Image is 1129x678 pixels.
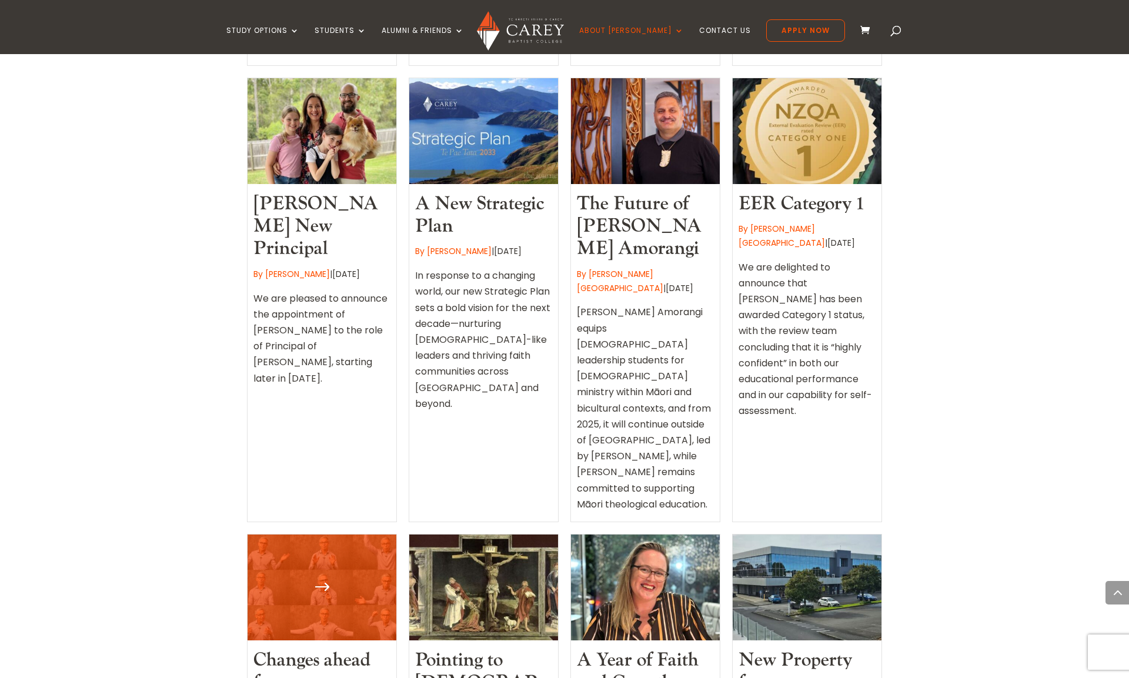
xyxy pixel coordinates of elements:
a: Students [315,26,366,54]
span: [DATE] [332,268,360,280]
span: | [577,268,666,294]
a: A New Strategic Plan [415,192,545,238]
span: [DATE] [827,237,855,249]
a: Alumni & Friends [382,26,464,54]
img: Carey Baptist College [477,11,563,51]
a: Contact Us [699,26,751,54]
a: Apply Now [766,19,845,42]
span: | [253,268,332,280]
div: In response to a changing world, our new Strategic Plan sets a bold vision for the next decade—nu... [415,263,552,421]
span: | [739,223,827,249]
div: [PERSON_NAME] Amorangi equips [DEMOGRAPHIC_DATA] leadership students for [DEMOGRAPHIC_DATA] minis... [577,299,714,522]
a: By [PERSON_NAME][GEOGRAPHIC_DATA] [739,223,825,249]
a: Study Options [226,26,299,54]
span: | [415,245,494,257]
span: [DATE] [494,245,522,257]
span: [DATE] [666,282,693,294]
a: [PERSON_NAME] New Principal [253,192,378,261]
a: By [PERSON_NAME] [415,245,492,257]
div: We are pleased to announce the appointment of [PERSON_NAME] to the role of Principal of [PERSON_N... [253,286,390,396]
a: About [PERSON_NAME] [579,26,684,54]
a: By [PERSON_NAME][GEOGRAPHIC_DATA] [577,268,663,294]
a: EER Category 1 [739,192,864,216]
a: The Future of [PERSON_NAME] Amorangi [577,192,702,261]
a: By [PERSON_NAME] [253,268,330,280]
div: We are delighted to announce that [PERSON_NAME] has been awarded Category 1 status, with the revi... [739,255,876,429]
